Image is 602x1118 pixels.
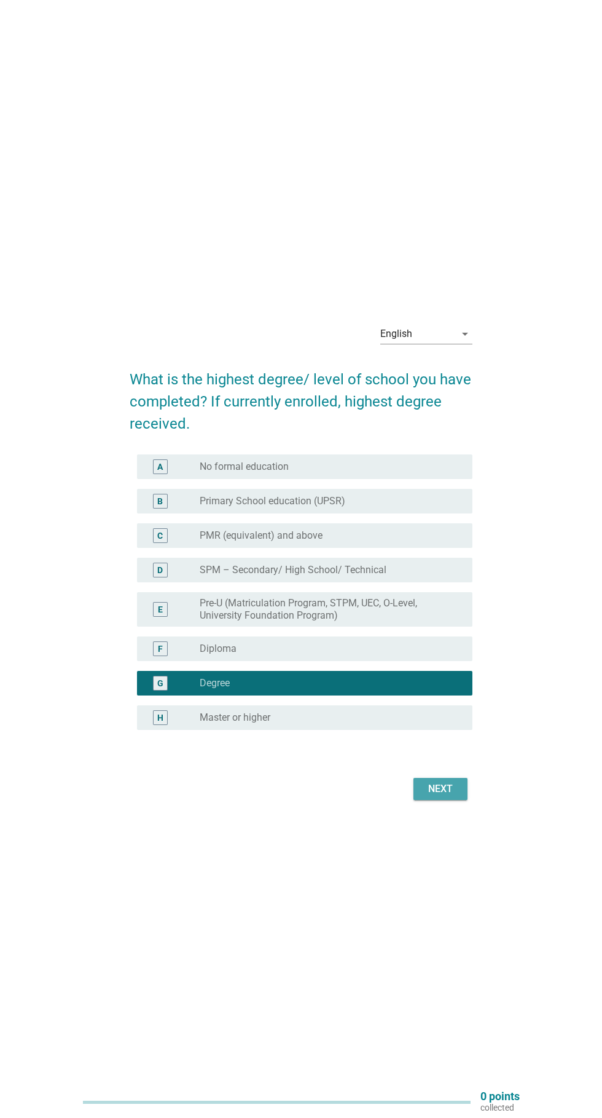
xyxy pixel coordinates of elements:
div: H [157,712,163,724]
div: D [157,564,163,577]
div: A [157,461,163,474]
div: B [157,495,163,508]
div: English [380,328,412,339]
label: SPM – Secondary/ High School/ Technical [200,564,386,576]
h2: What is the highest degree/ level of school you have completed? If currently enrolled, highest de... [130,356,472,435]
div: F [158,643,163,656]
p: collected [480,1102,520,1113]
label: PMR (equivalent) and above [200,529,322,542]
label: Master or higher [200,712,270,724]
label: Degree [200,677,230,689]
button: Next [413,778,467,800]
div: C [157,529,163,542]
div: Next [423,782,458,796]
div: G [157,677,163,690]
i: arrow_drop_down [458,327,472,341]
p: 0 points [480,1091,520,1102]
div: E [158,603,163,616]
label: Diploma [200,643,237,655]
label: Pre-U (Matriculation Program, STPM, UEC, O-Level, University Foundation Program) [200,597,453,622]
label: No formal education [200,461,289,473]
label: Primary School education (UPSR) [200,495,345,507]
